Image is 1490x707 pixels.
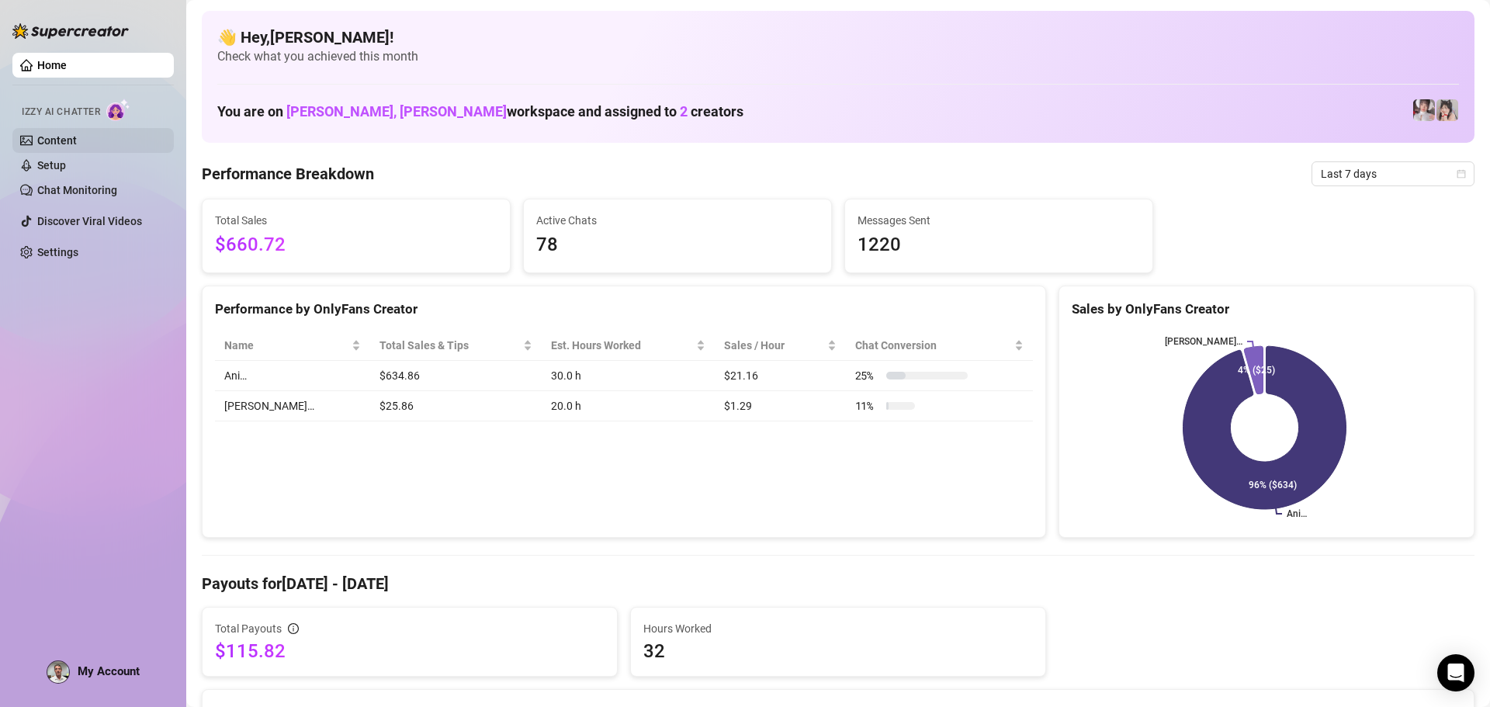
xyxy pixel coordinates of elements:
[1072,299,1461,320] div: Sales by OnlyFans Creator
[1413,99,1435,121] img: Rosie
[551,337,693,354] div: Est. Hours Worked
[215,299,1033,320] div: Performance by OnlyFans Creator
[858,212,1140,229] span: Messages Sent
[202,573,1474,594] h4: Payouts for [DATE] - [DATE]
[858,230,1140,260] span: 1220
[542,391,715,421] td: 20.0 h
[217,103,743,120] h1: You are on workspace and assigned to creators
[379,337,520,354] span: Total Sales & Tips
[1437,654,1474,691] div: Open Intercom Messenger
[643,639,1033,664] span: 32
[37,246,78,258] a: Settings
[215,391,370,421] td: [PERSON_NAME]…
[37,59,67,71] a: Home
[536,212,819,229] span: Active Chats
[215,639,605,664] span: $115.82
[37,184,117,196] a: Chat Monitoring
[202,163,374,185] h4: Performance Breakdown
[1436,99,1458,121] img: Ani
[37,134,77,147] a: Content
[855,397,880,414] span: 11 %
[286,103,507,120] span: [PERSON_NAME], [PERSON_NAME]
[215,230,497,260] span: $660.72
[370,361,542,391] td: $634.86
[22,105,100,120] span: Izzy AI Chatter
[724,337,824,354] span: Sales / Hour
[37,159,66,172] a: Setup
[1321,162,1465,185] span: Last 7 days
[106,99,130,121] img: AI Chatter
[288,623,299,634] span: info-circle
[855,367,880,384] span: 25 %
[542,361,715,391] td: 30.0 h
[1457,169,1466,178] span: calendar
[643,620,1033,637] span: Hours Worked
[47,661,69,683] img: ACg8ocJ4mH8XaYoErSAP3C3oWMRgg2_a13stVIdySkP6mdZqwFe4O7ZmPA=s96-c
[217,26,1459,48] h4: 👋 Hey, [PERSON_NAME] !
[846,331,1033,361] th: Chat Conversion
[370,331,542,361] th: Total Sales & Tips
[224,337,348,354] span: Name
[715,361,846,391] td: $21.16
[37,215,142,227] a: Discover Viral Videos
[536,230,819,260] span: 78
[680,103,688,120] span: 2
[370,391,542,421] td: $25.86
[715,391,846,421] td: $1.29
[217,48,1459,65] span: Check what you achieved this month
[1287,508,1307,519] text: Ani…
[215,361,370,391] td: Ani…
[12,23,129,39] img: logo-BBDzfeDw.svg
[215,212,497,229] span: Total Sales
[215,620,282,637] span: Total Payouts
[215,331,370,361] th: Name
[78,664,140,678] span: My Account
[855,337,1011,354] span: Chat Conversion
[1165,336,1242,347] text: [PERSON_NAME]…
[715,331,846,361] th: Sales / Hour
